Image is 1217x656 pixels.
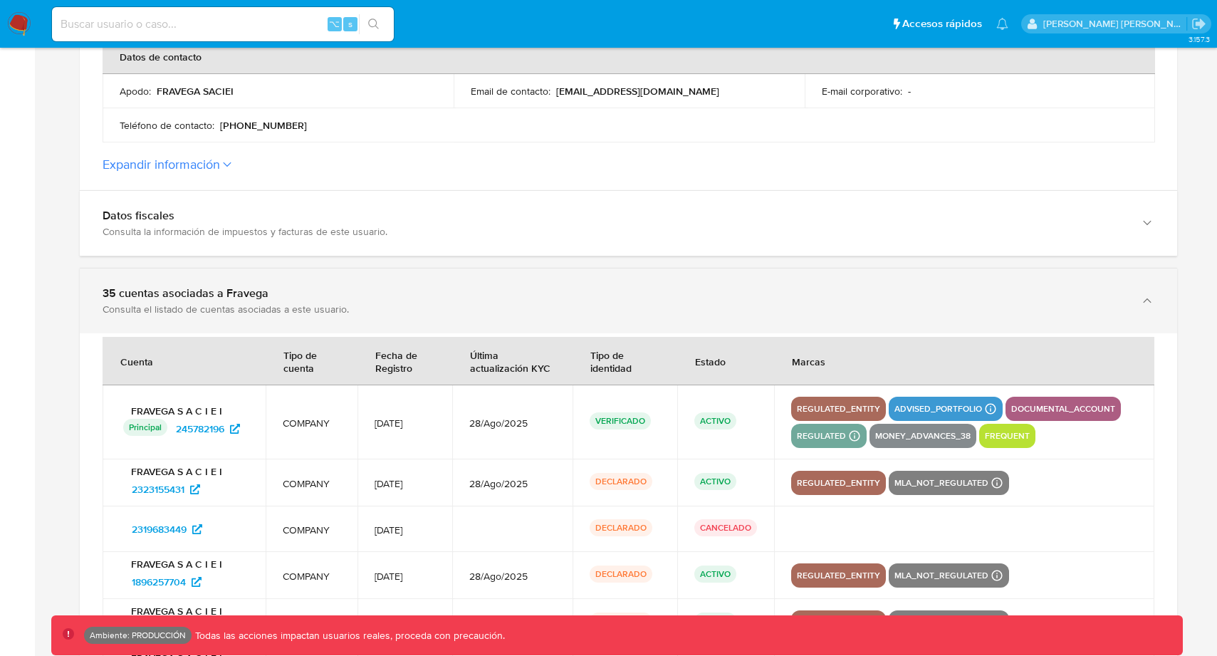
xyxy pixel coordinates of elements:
input: Buscar usuario o caso... [52,15,394,33]
p: Todas las acciones impactan usuarios reales, proceda con precaución. [192,629,505,642]
span: 3.157.3 [1189,33,1210,45]
p: Ambiente: PRODUCCIÓN [90,632,186,638]
p: mauro.ibarra@mercadolibre.com [1043,17,1187,31]
span: Accesos rápidos [902,16,982,31]
button: search-icon [359,14,388,34]
a: Salir [1191,16,1206,31]
span: s [348,17,352,31]
span: ⌥ [329,17,340,31]
a: Notificaciones [996,18,1008,30]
